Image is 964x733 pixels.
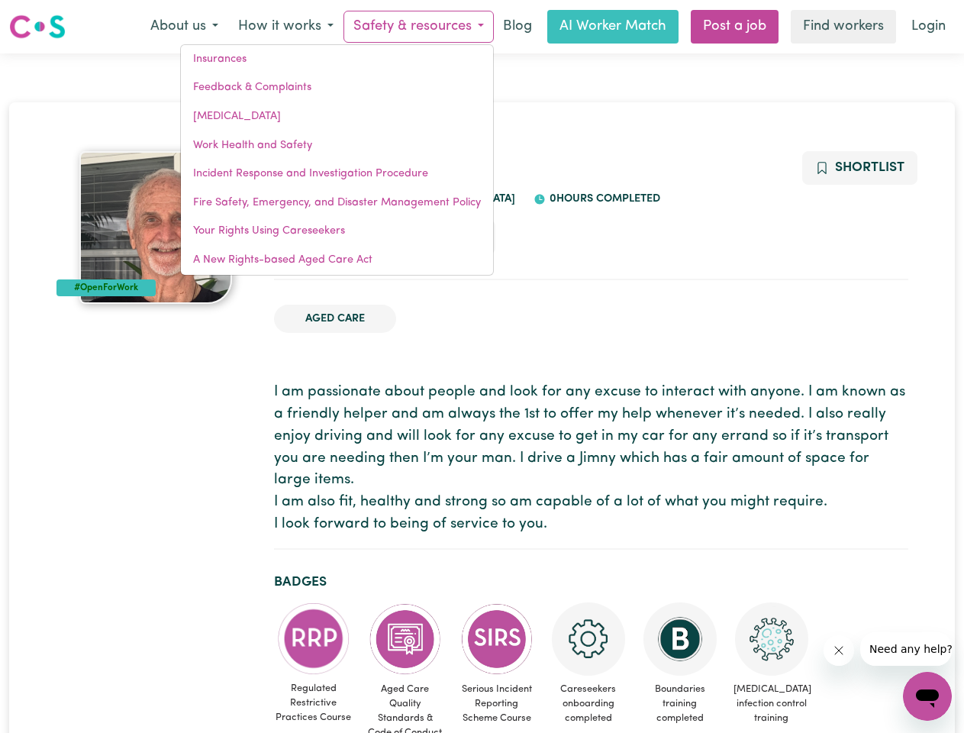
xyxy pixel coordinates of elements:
li: Aged Care [274,305,396,334]
a: Careseekers logo [9,9,66,44]
span: Serious Incident Reporting Scheme Course [457,676,537,732]
iframe: Message from company [860,632,952,666]
span: 0 hours completed [546,193,660,205]
a: A New Rights-based Aged Care Act [181,246,493,275]
span: Need any help? [9,11,92,23]
p: I am passionate about people and look for any excuse to interact with anyone. I am known as a fri... [274,382,908,536]
img: CS Academy: Regulated Restrictive Practices course completed [277,602,350,675]
img: CS Academy: Serious Incident Reporting Scheme course completed [460,602,534,676]
a: Login [902,10,955,44]
span: Shortlist [835,161,904,174]
a: Incident Response and Investigation Procedure [181,160,493,189]
h2: Badges [274,574,908,590]
div: #OpenForWork [56,279,156,296]
button: Safety & resources [343,11,494,43]
a: Find workers [791,10,896,44]
a: Fire Safety, Emergency, and Disaster Management Policy [181,189,493,218]
a: Feedback & Complaints [181,73,493,102]
a: Work Health and Safety [181,131,493,160]
a: Blog [494,10,541,44]
img: Kenneth [79,151,232,304]
button: About us [140,11,228,43]
a: AI Worker Match [547,10,679,44]
img: CS Academy: Careseekers Onboarding course completed [552,602,625,676]
img: CS Academy: Boundaries in care and support work course completed [643,602,717,676]
a: Post a job [691,10,779,44]
span: Regulated Restrictive Practices Course [274,675,353,731]
a: Insurances [181,45,493,74]
span: Careseekers onboarding completed [549,676,628,732]
img: CS Academy: COVID-19 Infection Control Training course completed [735,602,808,676]
img: Careseekers logo [9,13,66,40]
div: Safety & resources [180,44,494,276]
a: [MEDICAL_DATA] [181,102,493,131]
img: CS Academy: Aged Care Quality Standards & Code of Conduct course completed [369,602,442,676]
iframe: Close message [824,635,854,666]
span: Boundaries training completed [640,676,720,732]
button: How it works [228,11,343,43]
span: [MEDICAL_DATA] infection control training [732,676,811,732]
a: Your Rights Using Careseekers [181,217,493,246]
a: Kenneth's profile picture'#OpenForWork [56,151,256,304]
iframe: Button to launch messaging window [903,672,952,721]
button: Add to shortlist [802,151,917,185]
